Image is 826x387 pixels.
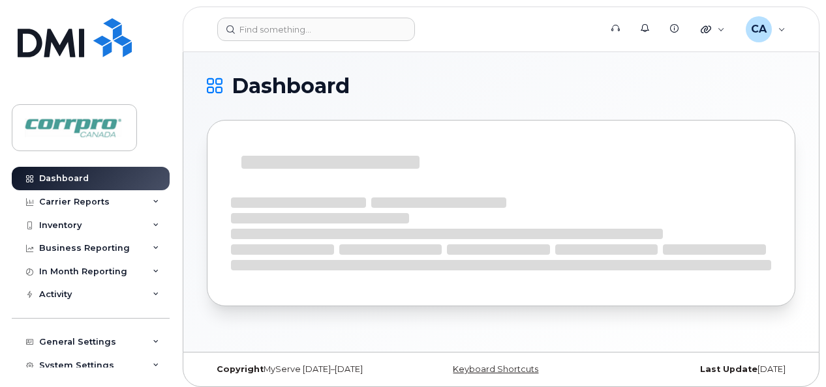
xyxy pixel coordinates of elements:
div: [DATE] [599,364,795,375]
span: Dashboard [232,76,350,96]
strong: Copyright [217,364,264,374]
div: MyServe [DATE]–[DATE] [207,364,403,375]
strong: Last Update [700,364,757,374]
a: Keyboard Shortcuts [453,364,538,374]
